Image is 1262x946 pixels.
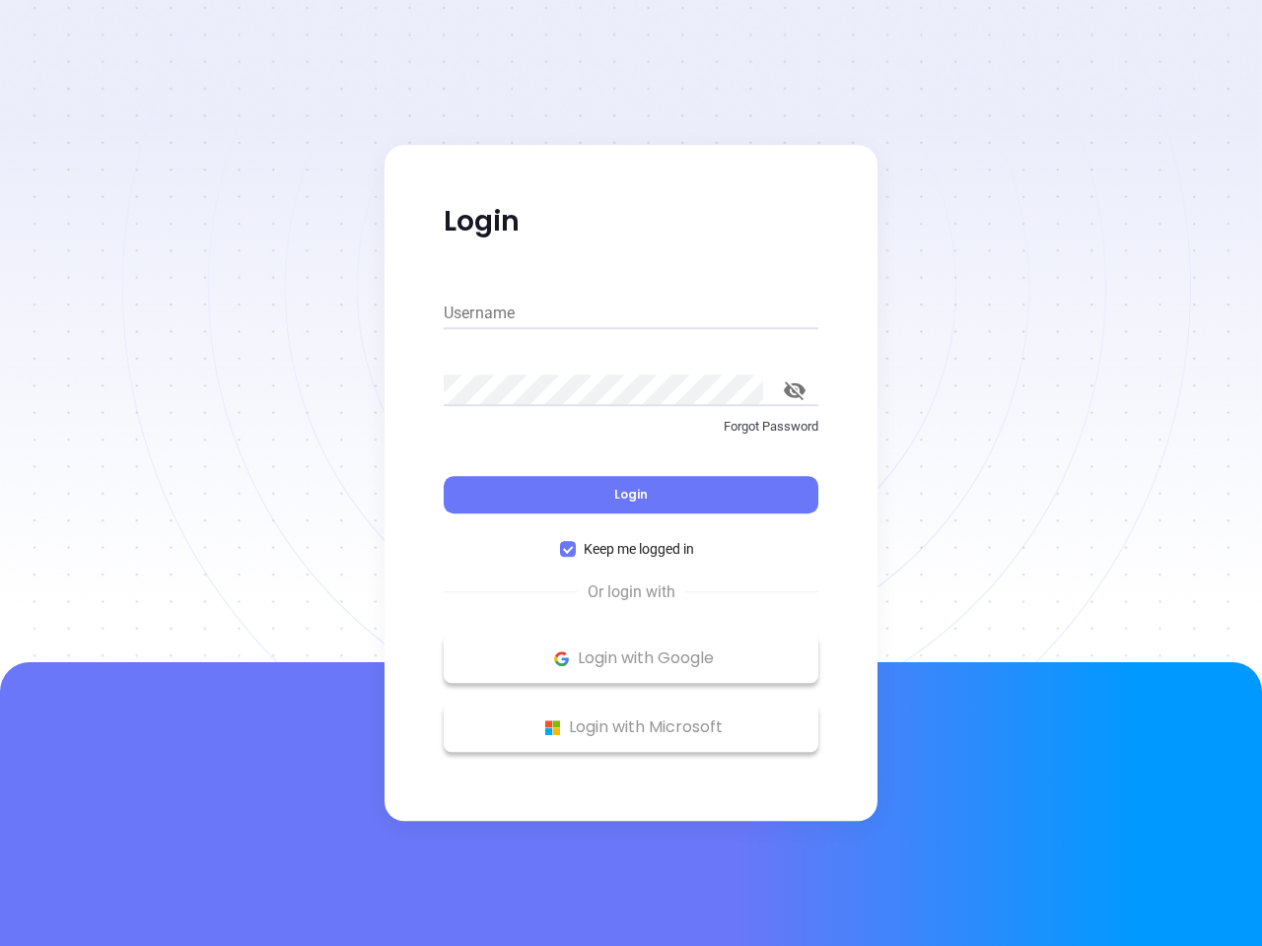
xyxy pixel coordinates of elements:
p: Login with Google [454,643,808,673]
button: Microsoft Logo Login with Microsoft [444,703,818,752]
button: toggle password visibility [771,367,818,414]
a: Forgot Password [444,417,818,452]
p: Forgot Password [444,417,818,437]
p: Login [444,204,818,239]
button: Login [444,476,818,513]
span: Keep me logged in [576,538,702,560]
span: Or login with [578,580,685,604]
img: Microsoft Logo [540,715,565,740]
p: Login with Microsoft [454,712,808,742]
span: Login [614,486,648,503]
img: Google Logo [549,646,574,671]
button: Google Logo Login with Google [444,634,818,683]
